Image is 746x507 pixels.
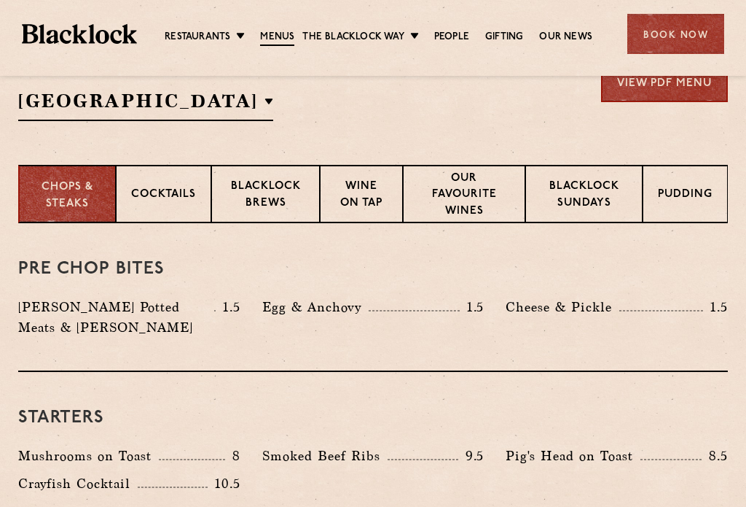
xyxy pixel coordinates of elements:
img: BL_Textured_Logo-footer-cropped.svg [22,24,137,44]
p: 1.5 [703,298,728,317]
p: Smoked Beef Ribs [262,446,388,466]
p: Egg & Anchovy [262,297,369,317]
a: People [434,30,469,44]
p: Pig's Head on Toast [506,446,640,466]
h3: Pre Chop Bites [18,260,728,279]
a: The Blacklock Way [302,30,404,44]
p: 1.5 [216,298,240,317]
p: Mushrooms on Toast [18,446,159,466]
a: View PDF Menu [601,62,728,102]
a: Gifting [485,30,523,44]
p: Pudding [658,187,712,205]
div: Book Now [627,14,724,54]
p: 8.5 [702,446,728,465]
p: Crayfish Cocktail [18,473,138,494]
a: Menus [260,30,294,46]
p: Cocktails [131,187,196,205]
p: Blacklock Brews [227,179,304,213]
h3: Starters [18,409,728,427]
p: [PERSON_NAME] Potted Meats & [PERSON_NAME] [18,297,214,338]
p: 1.5 [460,298,484,317]
p: 8 [225,446,240,465]
a: Our News [539,30,592,44]
p: Cheese & Pickle [506,297,619,317]
p: 9.5 [458,446,484,465]
p: Blacklock Sundays [541,179,627,213]
p: 10.5 [208,474,240,493]
a: Restaurants [165,30,230,44]
p: Wine on Tap [335,179,388,213]
p: Chops & Steaks [34,179,101,212]
p: Our favourite wines [418,171,511,222]
h2: [GEOGRAPHIC_DATA] [18,88,273,121]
